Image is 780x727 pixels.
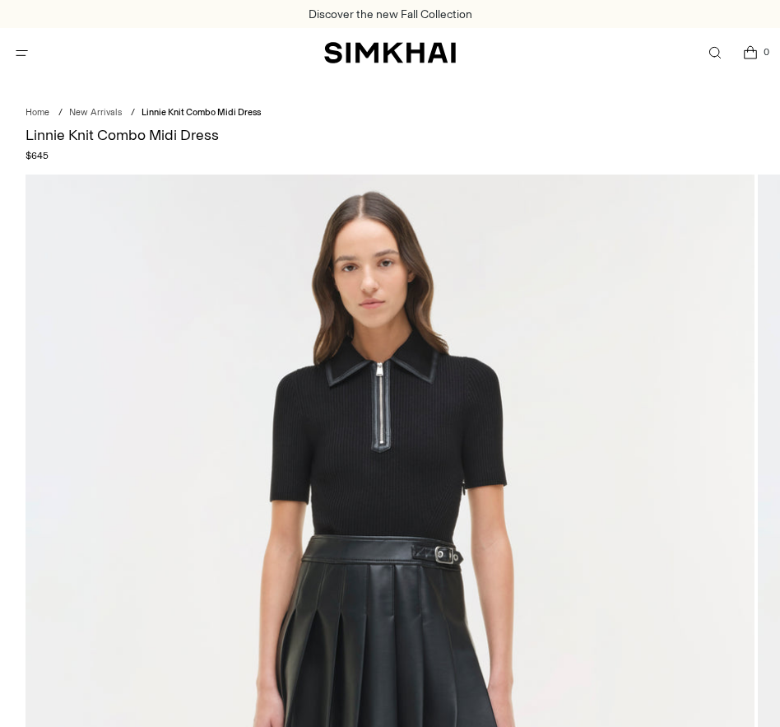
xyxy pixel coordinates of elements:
h1: Linnie Knit Combo Midi Dress [26,128,754,142]
a: Open cart modal [733,36,767,70]
span: 0 [759,44,773,59]
a: SIMKHAI [324,41,456,65]
button: Open menu modal [5,36,39,70]
nav: breadcrumbs [26,107,754,118]
div: / [58,107,63,118]
a: Home [26,107,49,118]
div: / [131,107,135,118]
a: New Arrivals [69,107,122,118]
span: Linnie Knit Combo Midi Dress [142,107,261,118]
span: $645 [26,150,49,161]
a: Open search modal [698,36,731,70]
a: Discover the new Fall Collection [309,7,472,21]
